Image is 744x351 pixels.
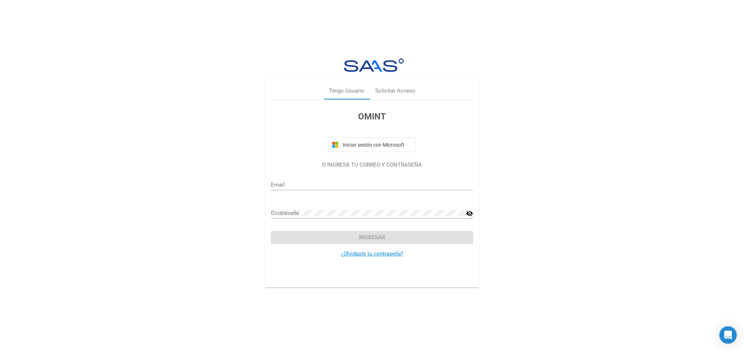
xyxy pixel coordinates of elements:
div: Open Intercom Messenger [719,326,737,344]
a: ¿Olvidaste tu contraseña? [341,250,403,257]
div: Solicitar Acceso [375,87,415,95]
div: Tengo Usuario [329,87,364,95]
h3: OMINT [271,110,473,123]
span: Ingresar [359,234,385,241]
button: Ingresar [271,231,473,244]
p: O INGRESÁ TU CORREO Y CONTRASEÑA [271,161,473,169]
button: Iniciar sesión con Microsoft [329,138,416,152]
mat-icon: visibility_off [466,209,473,218]
span: Iniciar sesión con Microsoft [341,142,412,148]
